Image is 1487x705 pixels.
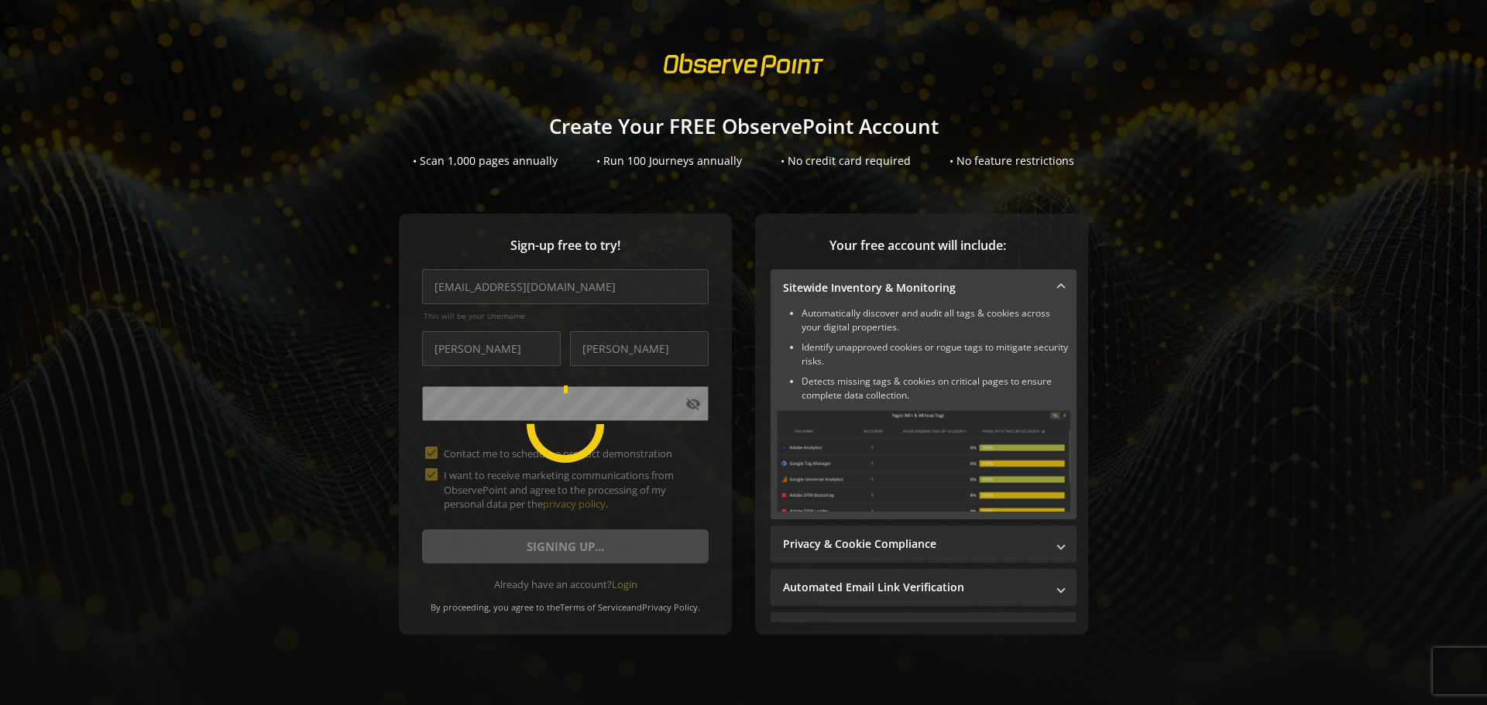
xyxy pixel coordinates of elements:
mat-panel-title: Sitewide Inventory & Monitoring [783,280,1046,296]
span: Sign-up free to try! [422,237,709,255]
li: Detects missing tags & cookies on critical pages to ensure complete data collection. [802,375,1070,402]
mat-expansion-panel-header: Performance Monitoring with Web Vitals [771,612,1077,649]
li: Automatically discover and audit all tags & cookies across your digital properties. [802,306,1070,334]
div: • No feature restrictions [950,153,1074,169]
mat-panel-title: Privacy & Cookie Compliance [783,536,1046,552]
div: Sitewide Inventory & Monitoring [771,306,1077,519]
div: By proceeding, you agree to the and . [422,591,709,613]
a: Terms of Service [560,601,627,613]
mat-expansion-panel-header: Privacy & Cookie Compliance [771,525,1077,563]
span: Your free account will include: [771,237,1065,255]
li: Identify unapproved cookies or rogue tags to mitigate security risks. [802,341,1070,368]
img: Sitewide Inventory & Monitoring [777,410,1070,512]
mat-panel-title: Automated Email Link Verification [783,580,1046,595]
mat-expansion-panel-header: Sitewide Inventory & Monitoring [771,269,1077,306]
mat-expansion-panel-header: Automated Email Link Verification [771,569,1077,606]
a: Privacy Policy [642,601,698,613]
div: • No credit card required [781,153,911,169]
div: • Scan 1,000 pages annually [413,153,558,169]
div: • Run 100 Journeys annually [596,153,742,169]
